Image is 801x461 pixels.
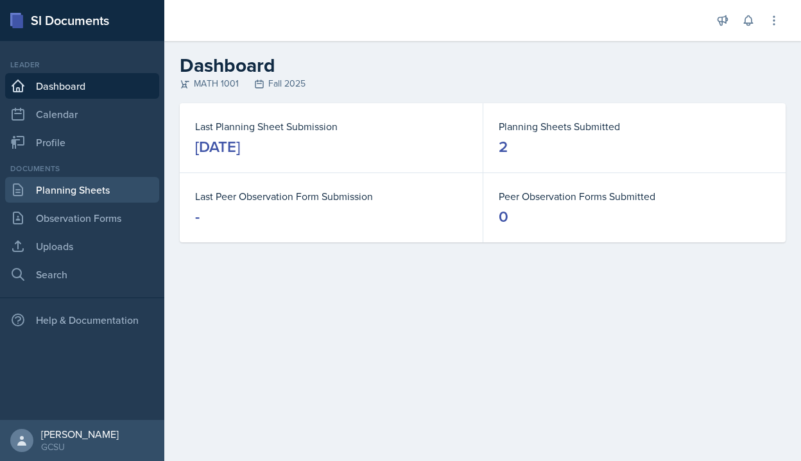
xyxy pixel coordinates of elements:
a: Planning Sheets [5,177,159,203]
a: Profile [5,130,159,155]
div: MATH 1001 Fall 2025 [180,77,786,90]
div: Help & Documentation [5,307,159,333]
dt: Last Peer Observation Form Submission [195,189,467,204]
dt: Last Planning Sheet Submission [195,119,467,134]
a: Dashboard [5,73,159,99]
dt: Peer Observation Forms Submitted [499,189,770,204]
div: [DATE] [195,137,240,157]
div: Leader [5,59,159,71]
a: Observation Forms [5,205,159,231]
a: Search [5,262,159,287]
div: Documents [5,163,159,174]
div: - [195,206,200,227]
div: GCSU [41,440,119,453]
h2: Dashboard [180,54,786,77]
dt: Planning Sheets Submitted [499,119,770,134]
a: Calendar [5,101,159,127]
a: Uploads [5,233,159,259]
div: 2 [499,137,508,157]
div: [PERSON_NAME] [41,428,119,440]
div: 0 [499,206,508,227]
